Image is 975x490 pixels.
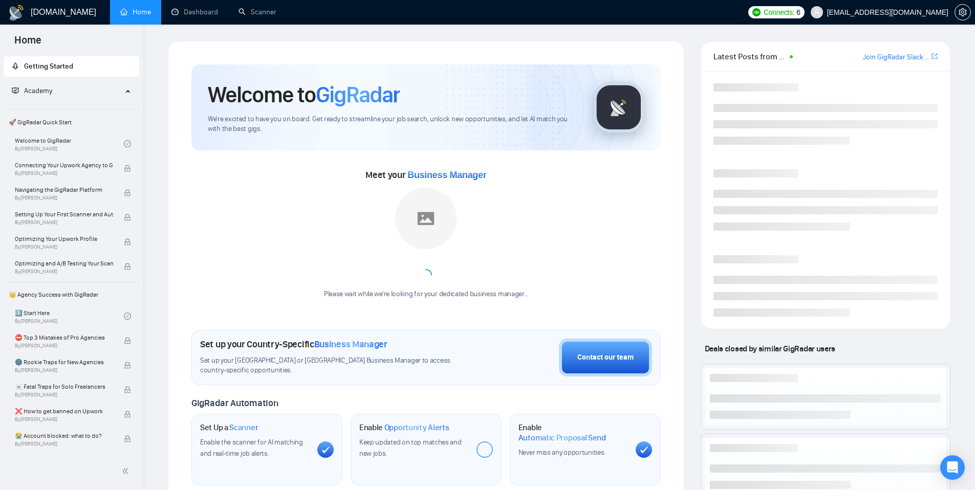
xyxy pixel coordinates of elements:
span: By [PERSON_NAME] [15,244,113,250]
span: Deals closed by similar GigRadar users [701,340,839,358]
span: Keep updated on top matches and new jobs. [359,438,462,458]
a: 1️⃣ Start HereBy[PERSON_NAME] [15,305,124,327]
span: Academy [24,86,52,95]
span: lock [124,165,131,172]
span: Connects: [764,7,794,18]
span: fund-projection-screen [12,87,19,94]
span: 6 [796,7,800,18]
span: Getting Started [24,62,73,71]
span: By [PERSON_NAME] [15,219,113,226]
span: GigRadar Automation [191,397,278,409]
span: user [813,9,820,16]
span: ⛔ Top 3 Mistakes of Pro Agencies [15,332,113,343]
span: lock [124,362,131,369]
h1: Enable [359,422,449,433]
img: upwork-logo.png [752,8,761,16]
span: 🌚 Rookie Traps for New Agencies [15,357,113,367]
span: ❌ How to get banned on Upwork [15,406,113,416]
a: searchScanner [239,8,276,16]
span: Navigating the GigRadar Platform [15,185,113,195]
span: lock [124,263,131,270]
a: export [931,52,938,61]
span: Home [6,33,50,54]
button: setting [955,4,971,20]
span: By [PERSON_NAME] [15,269,113,275]
span: lock [124,189,131,196]
span: lock [124,411,131,418]
div: Please wait while we're looking for your dedicated business manager... [318,289,534,299]
span: Optimizing Your Upwork Profile [15,234,113,244]
span: lock [124,214,131,221]
span: 🚀 GigRadar Quick Start [5,112,138,132]
span: Business Manager [407,170,486,180]
a: Welcome to GigRadarBy[PERSON_NAME] [15,132,124,155]
span: check-circle [124,140,131,147]
span: Optimizing and A/B Testing Your Scanner for Better Results [15,258,113,269]
div: Contact our team [577,352,634,363]
img: gigradar-logo.png [593,82,644,133]
span: By [PERSON_NAME] [15,367,113,373]
span: Never miss any opportunities. [518,448,605,457]
span: By [PERSON_NAME] [15,170,113,176]
span: Connecting Your Upwork Agency to GigRadar [15,160,113,170]
span: setting [955,8,970,16]
h1: Set up your Country-Specific [200,339,387,350]
span: 😭 Account blocked: what to do? [15,431,113,441]
span: ☠️ Fatal Traps for Solo Freelancers [15,382,113,392]
span: By [PERSON_NAME] [15,195,113,201]
span: double-left [122,466,132,476]
span: loading [419,269,432,282]
span: By [PERSON_NAME] [15,416,113,422]
span: check-circle [124,313,131,320]
a: Join GigRadar Slack Community [863,52,929,63]
span: Latest Posts from the GigRadar Community [713,50,787,63]
span: Business Manager [314,339,387,350]
h1: Set Up a [200,422,258,433]
span: lock [124,386,131,393]
span: rocket [12,62,19,70]
span: We're excited to have you on board. Get ready to streamline your job search, unlock new opportuni... [208,115,577,134]
li: Getting Started [4,56,139,77]
span: lock [124,337,131,344]
span: 👑 Agency Success with GigRadar [5,284,138,305]
span: Enable the scanner for AI matching and real-time job alerts. [200,438,303,458]
span: By [PERSON_NAME] [15,441,113,447]
a: setting [955,8,971,16]
span: Automatic Proposal Send [518,433,606,443]
a: homeHome [120,8,151,16]
span: By [PERSON_NAME] [15,343,113,349]
span: Opportunity Alerts [384,422,449,433]
span: Academy [12,86,52,95]
span: Scanner [229,422,258,433]
span: Setting Up Your First Scanner and Auto-Bidder [15,209,113,219]
span: By [PERSON_NAME] [15,392,113,398]
span: Meet your [365,169,486,181]
span: export [931,52,938,60]
h1: Enable [518,422,627,442]
span: Set up your [GEOGRAPHIC_DATA] or [GEOGRAPHIC_DATA] Business Manager to access country-specific op... [200,356,471,375]
h1: Welcome to [208,81,400,108]
span: lock [124,435,131,442]
span: lock [124,238,131,246]
a: dashboardDashboard [171,8,218,16]
div: Open Intercom Messenger [940,455,965,480]
button: Contact our team [559,339,652,376]
span: GigRadar [316,81,400,108]
img: logo [8,5,25,21]
img: placeholder.png [395,188,457,249]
